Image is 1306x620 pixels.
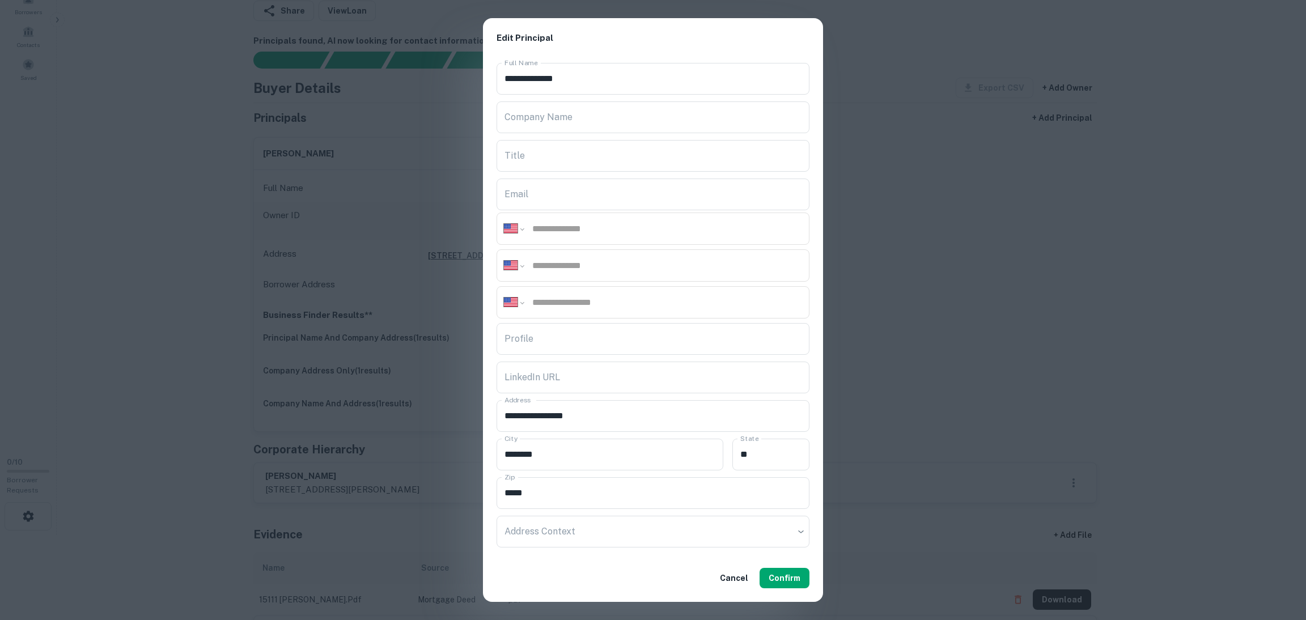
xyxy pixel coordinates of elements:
label: Full Name [504,58,538,67]
button: Cancel [715,568,753,588]
label: State [740,434,758,443]
iframe: Chat Widget [1249,493,1306,547]
label: Zip [504,472,515,482]
button: Confirm [760,568,809,588]
label: Address [504,395,531,405]
div: ​ [497,516,809,547]
label: City [504,434,518,443]
h2: Edit Principal [483,18,823,58]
